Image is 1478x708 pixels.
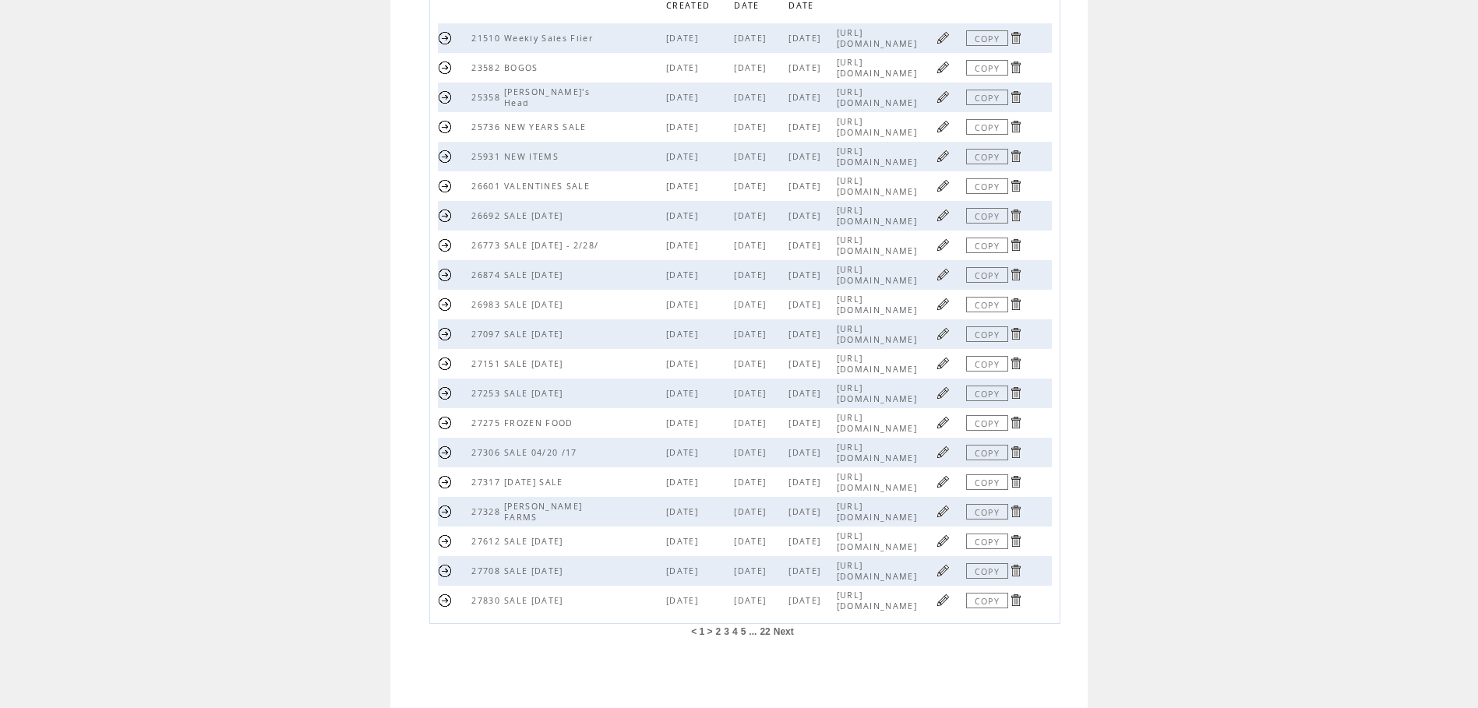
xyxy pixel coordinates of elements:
span: [DATE] [666,299,702,310]
a: Click to delete page [1008,563,1023,578]
a: Click to edit page [936,326,951,341]
span: 26874 [471,269,504,280]
span: 21510 [471,33,504,44]
span: [DATE] [666,536,702,547]
a: Send this page URL by SMS [438,60,453,75]
a: Click to delete page [1008,60,1023,75]
span: SALE [DATE] [504,358,567,369]
a: COPY [966,90,1008,105]
span: [DATE] [666,358,702,369]
a: Click to edit page [936,445,951,460]
span: < 1 > [691,626,712,637]
span: [DATE] [788,447,824,458]
span: SALE [DATE] [504,299,567,310]
span: [DATE] [788,417,824,428]
span: [DATE] [734,62,770,73]
span: [URL][DOMAIN_NAME] [837,264,921,286]
span: [URL][DOMAIN_NAME] [837,412,921,434]
a: COPY [966,267,1008,283]
span: [DATE] [666,506,702,517]
span: [DATE] [666,92,702,103]
a: Send this page URL by SMS [438,593,453,608]
a: Send this page URL by SMS [438,563,453,578]
a: COPY [966,30,1008,46]
span: [DATE] [734,122,770,132]
span: [URL][DOMAIN_NAME] [837,560,921,582]
span: [DATE] [734,447,770,458]
a: Send this page URL by SMS [438,119,453,134]
span: SALE [DATE] [504,210,567,221]
span: [DATE] [734,388,770,399]
span: [DATE] [666,417,702,428]
span: 2 [716,626,721,637]
span: 22 [760,626,770,637]
a: Send this page URL by SMS [438,474,453,489]
span: [DATE] [666,269,702,280]
a: 3 [724,626,729,637]
span: [DATE] SALE [504,477,567,488]
a: COPY [966,60,1008,76]
a: Click to edit page [936,504,951,519]
span: SALE [DATE] [504,329,567,340]
span: [DATE] [666,447,702,458]
a: Click to edit page [936,178,951,193]
span: [DATE] [788,329,824,340]
span: [DATE] [734,210,770,221]
span: 27317 [471,477,504,488]
span: SALE [DATE] - 2/28/ [504,240,602,251]
span: [URL][DOMAIN_NAME] [837,353,921,375]
span: [DATE] [734,299,770,310]
a: Send this page URL by SMS [438,178,453,193]
span: [URL][DOMAIN_NAME] [837,116,921,138]
a: Click to delete page [1008,119,1023,134]
span: NEW ITEMS [504,151,563,162]
span: [URL][DOMAIN_NAME] [837,294,921,315]
a: COPY [966,504,1008,520]
a: Click to edit page [936,238,951,252]
a: Click to delete page [1008,90,1023,104]
a: Send this page URL by SMS [438,90,453,104]
span: [DATE] [788,240,824,251]
span: [DATE] [788,181,824,192]
span: [DATE] [734,565,770,576]
span: [DATE] [734,151,770,162]
span: [URL][DOMAIN_NAME] [837,146,921,167]
span: SALE [DATE] [504,565,567,576]
span: [DATE] [734,240,770,251]
a: Click to delete page [1008,445,1023,460]
a: Send this page URL by SMS [438,356,453,371]
a: Send this page URL by SMS [438,534,453,548]
a: Click to edit page [936,30,951,45]
span: [DATE] [666,240,702,251]
span: [DATE] [788,477,824,488]
a: Click to edit page [936,60,951,75]
a: 5 [741,626,746,637]
a: Click to delete page [1008,593,1023,608]
span: SALE [DATE] [504,536,567,547]
span: [DATE] [788,595,824,606]
span: SALE [DATE] [504,595,567,606]
span: 27253 [471,388,504,399]
a: Send this page URL by SMS [438,326,453,341]
a: Click to edit page [936,534,951,548]
span: [DATE] [666,33,702,44]
a: Click to delete page [1008,149,1023,164]
a: Next [774,626,794,637]
a: Click to delete page [1008,504,1023,519]
a: Send this page URL by SMS [438,386,453,400]
span: [URL][DOMAIN_NAME] [837,205,921,227]
span: 27708 [471,565,504,576]
span: FROZEN FOOD [504,417,577,428]
span: [DATE] [666,565,702,576]
a: Click to delete page [1008,297,1023,312]
a: COPY [966,326,1008,342]
span: [DATE] [734,417,770,428]
span: BOGOS [504,62,542,73]
a: Send this page URL by SMS [438,297,453,312]
span: [URL][DOMAIN_NAME] [837,382,921,404]
a: COPY [966,474,1008,490]
span: 26983 [471,299,504,310]
span: [DATE] [734,329,770,340]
